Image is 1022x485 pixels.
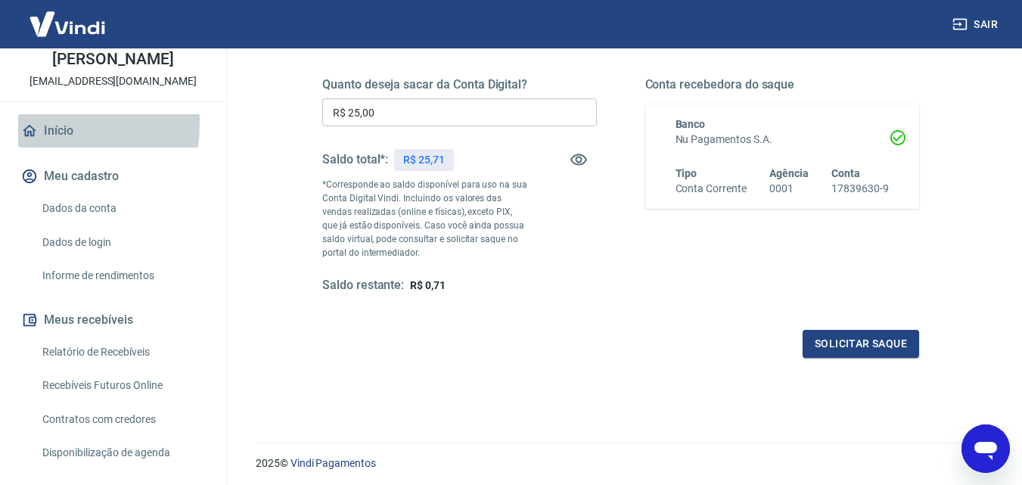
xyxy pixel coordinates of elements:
[36,227,208,258] a: Dados de login
[769,181,809,197] h6: 0001
[36,337,208,368] a: Relatório de Recebíveis
[36,437,208,468] a: Disponibilização de agenda
[322,77,597,92] h5: Quanto deseja sacar da Conta Digital?
[961,424,1010,473] iframe: Botão para abrir a janela de mensagens, conversa em andamento
[769,167,809,179] span: Agência
[36,260,208,291] a: Informe de rendimentos
[52,51,173,67] p: [PERSON_NAME]
[18,160,208,193] button: Meu cadastro
[410,279,446,291] span: R$ 0,71
[30,73,197,89] p: [EMAIL_ADDRESS][DOMAIN_NAME]
[831,181,889,197] h6: 17839630-9
[18,1,116,47] img: Vindi
[256,455,986,471] p: 2025 ©
[36,370,208,401] a: Recebíveis Futuros Online
[403,152,445,168] p: R$ 25,71
[36,404,208,435] a: Contratos com credores
[676,167,697,179] span: Tipo
[949,11,1004,39] button: Sair
[290,457,376,469] a: Vindi Pagamentos
[322,178,528,260] p: *Corresponde ao saldo disponível para uso na sua Conta Digital Vindi. Incluindo os valores das ve...
[831,167,860,179] span: Conta
[803,330,919,358] button: Solicitar saque
[18,303,208,337] button: Meus recebíveis
[676,181,747,197] h6: Conta Corrente
[36,193,208,224] a: Dados da conta
[322,152,388,167] h5: Saldo total*:
[645,77,920,92] h5: Conta recebedora do saque
[18,114,208,148] a: Início
[322,278,404,294] h5: Saldo restante:
[676,118,706,130] span: Banco
[676,132,890,148] h6: Nu Pagamentos S.A.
